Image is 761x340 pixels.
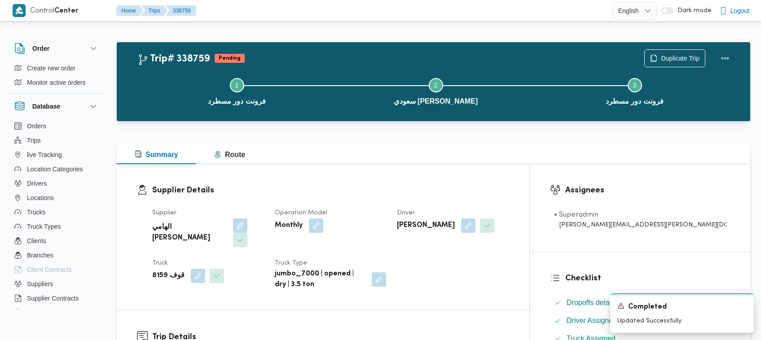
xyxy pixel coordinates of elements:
button: سعودي [PERSON_NAME] [336,67,535,114]
b: Monthly [275,220,303,231]
h3: Assignees [565,184,730,196]
span: Monitor active orders [27,77,86,88]
span: Completed [628,302,667,313]
button: Monitor active orders [11,75,102,90]
b: قوف 8159 [152,270,185,281]
span: Drivers [27,178,47,189]
button: Suppliers [11,277,102,291]
img: X8yXhbKr1z7QwAAAABJRU5ErkJggg== [13,4,26,17]
button: Supplier Contracts [11,291,102,305]
b: [PERSON_NAME] [397,220,455,231]
div: Database [7,119,106,313]
span: Supplier [152,210,176,216]
button: live Tracking [11,148,102,162]
button: فرونت دور مسطرد [137,67,336,114]
span: Truck Type [275,260,307,266]
span: live Tracking [27,149,62,160]
span: Operation Model [275,210,327,216]
span: 3 [633,82,637,89]
span: Trucks [27,207,45,218]
button: Locations [11,191,102,205]
span: Logout [730,5,750,16]
span: Dropoffs details entered [567,299,643,306]
span: فرونت دور مسطرد [208,96,266,107]
button: Clients [11,234,102,248]
span: Driver [397,210,415,216]
button: Trips [11,133,102,148]
button: Duplicate Trip [644,49,705,67]
button: فرونت دور مسطرد [535,67,734,114]
span: Devices [27,307,49,318]
button: Dropoffs details entered [550,296,730,310]
button: Home [116,5,143,16]
button: 338759 [166,5,196,16]
span: Truck Types [27,221,61,232]
span: سعودي [PERSON_NAME] [394,96,478,107]
span: Location Categories [27,164,83,174]
h3: Database [32,101,60,112]
button: Logout [716,2,753,20]
span: Client Contracts [27,264,72,275]
button: Devices [11,305,102,320]
button: Client Contracts [11,262,102,277]
button: Actions [716,49,734,67]
button: Branches [11,248,102,262]
span: Driver Assigned [567,315,617,326]
span: Supplier Contracts [27,293,79,304]
span: • Superadmin mohamed.nabil@illa.com.eg [554,209,726,230]
button: Trucks [11,205,102,219]
span: Dark mode [674,7,712,14]
span: Duplicate Trip [661,53,699,64]
b: Center [54,8,79,14]
h3: Supplier Details [152,184,509,196]
h3: Checklist [565,272,730,284]
button: Orders [11,119,102,133]
button: Truck Types [11,219,102,234]
span: 1 [235,82,239,89]
b: jumbo_7000 | opened | dry | 3.5 ton [275,269,366,290]
h2: Trip# 338759 [137,53,210,65]
span: Suppliers [27,279,53,289]
button: Create new order [11,61,102,75]
span: Truck [152,260,168,266]
span: Dropoffs details entered [567,297,643,308]
span: فرونت دور مسطرد [606,96,664,107]
div: Notification [617,301,747,313]
span: Clients [27,235,46,246]
span: Pending [215,54,245,63]
span: Route [214,151,245,158]
span: Branches [27,250,53,261]
div: • Superadmin [554,209,726,220]
div: [PERSON_NAME][EMAIL_ADDRESS][PERSON_NAME][DOMAIN_NAME] [554,220,726,230]
span: Trips [27,135,41,146]
h3: Order [32,43,49,54]
span: Driver Assigned [567,317,617,324]
span: Locations [27,192,54,203]
button: Trips [141,5,167,16]
button: Driver Assigned [550,314,730,328]
button: Database [14,101,99,112]
b: Pending [219,56,241,61]
span: Orders [27,121,46,131]
p: Updated Successfully [617,316,747,326]
span: 2 [434,82,438,89]
span: Create new order [27,63,75,74]
b: الهامي [PERSON_NAME] [152,222,227,244]
button: Location Categories [11,162,102,176]
span: Summary [135,151,178,158]
div: Order [7,61,106,93]
button: Drivers [11,176,102,191]
button: Order [14,43,99,54]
